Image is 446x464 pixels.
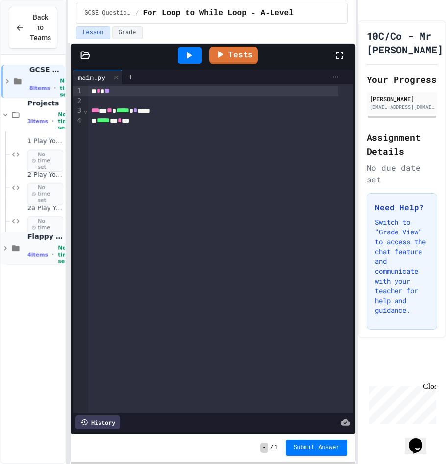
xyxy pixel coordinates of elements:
button: Back to Teams [9,7,57,49]
span: Projects [27,99,63,107]
span: No time set [27,150,63,172]
span: Flappy Bird [27,232,63,241]
div: main.py [73,72,110,82]
button: Lesson [76,26,110,39]
span: • [52,117,54,125]
div: [PERSON_NAME] [370,94,434,103]
span: 3 items [27,118,48,125]
span: For Loop to While Loop - A-Level [143,7,294,19]
iframe: chat widget [365,382,436,424]
span: GCSE Questions [29,65,63,74]
span: Submit Answer [294,444,340,452]
span: - [260,443,268,453]
h2: Assignment Details [367,130,437,158]
iframe: chat widget [405,425,436,454]
div: main.py [73,70,123,84]
span: No time set [27,183,63,206]
span: Fold line [83,106,88,114]
div: [EMAIL_ADDRESS][DOMAIN_NAME] [370,103,434,111]
span: 2a Play Your Cards Right - PyGame [27,204,63,212]
button: Grade [112,26,143,39]
div: No due date set [367,162,437,185]
h1: 10C/Co - Mr [PERSON_NAME] [367,29,443,56]
span: • [54,84,56,92]
a: Tests [209,47,258,64]
span: GCSE Questions [84,9,131,17]
h2: Your Progress [367,73,437,86]
span: / [135,9,139,17]
span: / [270,444,273,452]
div: 4 [73,116,83,126]
h3: Need Help? [375,202,429,213]
span: 1 Play Your Cards Right - Basic Version [27,137,63,146]
span: No time set [58,245,72,264]
span: No time set [58,111,72,131]
span: • [52,251,54,258]
span: Back to Teams [30,12,51,43]
div: Chat with us now!Close [4,4,68,62]
button: Submit Answer [286,440,347,456]
span: No time set [27,216,63,239]
p: Switch to "Grade View" to access the chat feature and communicate with your teacher for help and ... [375,217,429,315]
div: 1 [73,86,83,96]
div: History [75,415,120,429]
span: 8 items [29,85,50,91]
span: 4 items [27,252,48,258]
div: 2 [73,96,83,106]
span: No time set [60,78,74,98]
div: 3 [73,106,83,116]
span: 1 [274,444,278,452]
span: 2 Play Your Cards Right - Improved [27,171,63,179]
